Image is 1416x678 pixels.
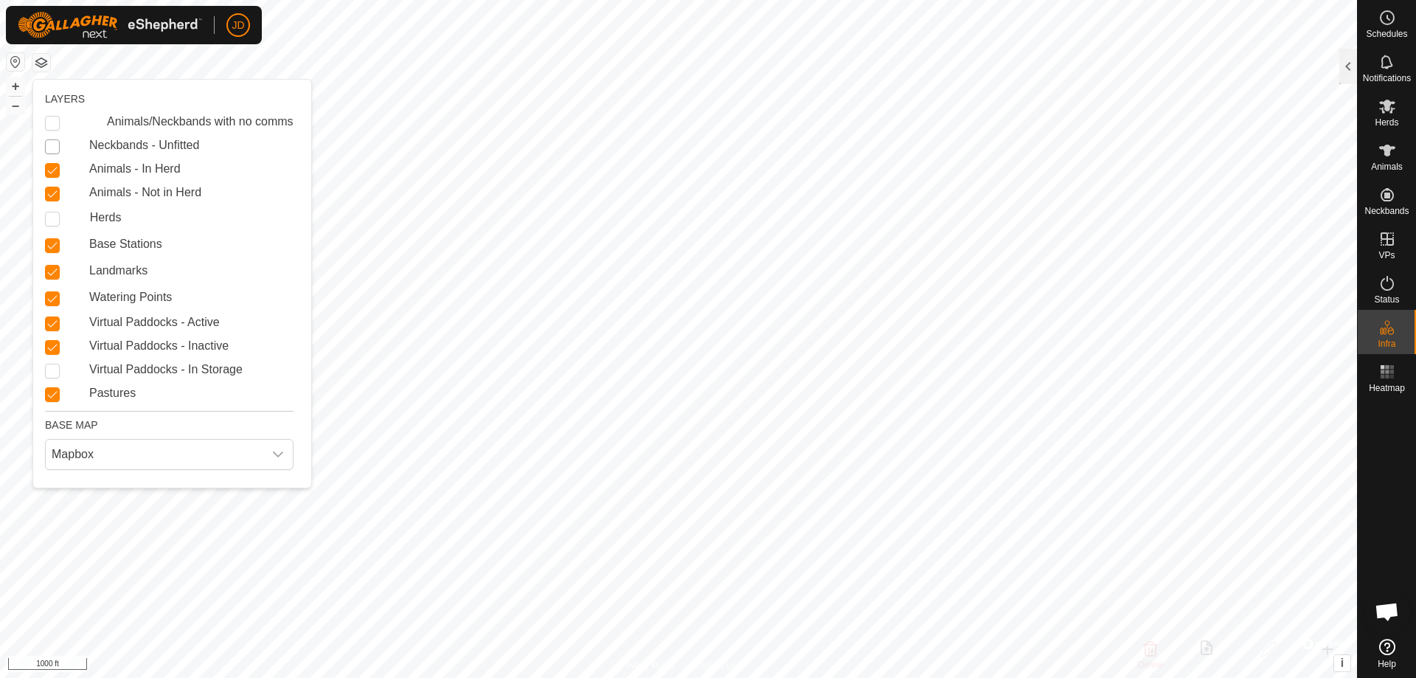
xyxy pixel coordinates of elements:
span: JD [232,18,244,33]
span: Animals [1371,162,1403,171]
label: Animals/Neckbands with no comms [107,113,294,131]
div: dropdown trigger [263,440,293,469]
div: BASE MAP [45,411,294,433]
div: Open chat [1365,589,1409,634]
label: Virtual Paddocks - Active [89,314,220,331]
span: Heatmap [1369,384,1405,392]
label: Herds [90,209,122,226]
span: Help [1378,660,1396,668]
span: Herds [1375,118,1398,127]
button: Reset Map [7,53,24,71]
a: Contact Us [693,659,737,672]
a: Privacy Policy [620,659,676,672]
a: Help [1358,633,1416,674]
button: i [1334,655,1350,671]
label: Animals - In Herd [89,160,181,178]
label: Pastures [89,384,136,402]
button: + [7,77,24,95]
div: LAYERS [45,91,294,107]
button: Map Layers [32,54,50,72]
label: Animals - Not in Herd [89,184,201,201]
span: Status [1374,295,1399,304]
span: VPs [1378,251,1395,260]
span: Neckbands [1364,207,1409,215]
label: Neckbands - Unfitted [89,136,199,154]
label: Virtual Paddocks - In Storage [89,361,243,378]
span: Schedules [1366,30,1407,38]
span: Infra [1378,339,1395,348]
span: Notifications [1363,74,1411,83]
span: i [1341,657,1344,669]
label: Virtual Paddocks - Inactive [89,337,229,355]
button: – [7,97,24,114]
img: Gallagher Logo [18,12,202,38]
label: Watering Points [89,288,172,306]
label: Base Stations [89,235,162,253]
label: Landmarks [89,262,147,280]
span: Mapbox [46,440,263,469]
